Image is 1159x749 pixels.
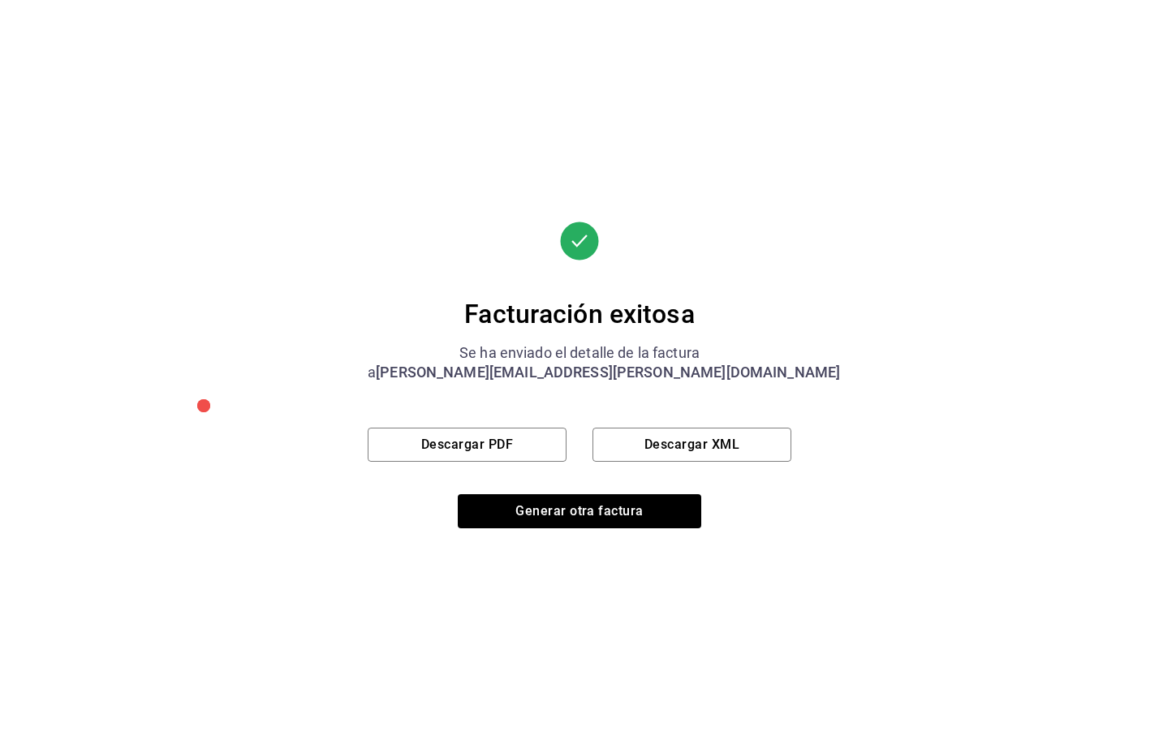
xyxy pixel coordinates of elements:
button: Generar otra factura [458,494,701,528]
button: Descargar PDF [368,428,567,462]
span: [PERSON_NAME][EMAIL_ADDRESS][PERSON_NAME][DOMAIN_NAME] [376,364,840,381]
button: Descargar XML [592,428,791,462]
div: Facturación exitosa [368,298,791,330]
div: Se ha enviado el detalle de la factura [368,343,791,363]
div: a [368,363,791,382]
